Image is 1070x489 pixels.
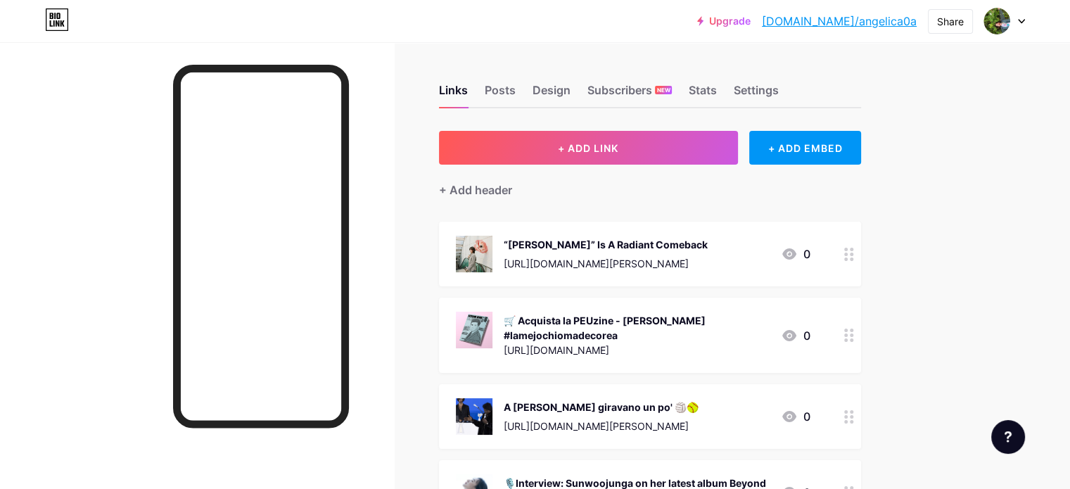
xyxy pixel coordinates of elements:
[657,86,670,94] span: NEW
[456,236,492,272] img: “chan rahn” Is A Radiant Comeback
[456,312,492,348] img: 🛒 Acquista la PEUzine - HYUN BIN #lamejochiomadecorea
[749,131,861,165] div: + ADD EMBED
[697,15,751,27] a: Upgrade
[781,246,810,262] div: 0
[439,182,512,198] div: + Add header
[504,400,699,414] div: A [PERSON_NAME] giravano un po' 🏐🥎
[504,256,708,271] div: [URL][DOMAIN_NAME][PERSON_NAME]
[689,82,717,107] div: Stats
[983,8,1010,34] img: Angelica Vianello
[937,14,964,29] div: Share
[533,82,571,107] div: Design
[504,343,770,357] div: [URL][DOMAIN_NAME]
[762,13,917,30] a: [DOMAIN_NAME]/angelica0a
[504,313,770,343] div: 🛒 Acquista la PEUzine - [PERSON_NAME] #lamejochiomadecorea
[485,82,516,107] div: Posts
[504,237,708,252] div: “[PERSON_NAME]” Is A Radiant Comeback
[504,419,699,433] div: [URL][DOMAIN_NAME][PERSON_NAME]
[558,142,618,154] span: + ADD LINK
[587,82,672,107] div: Subscribers
[781,327,810,344] div: 0
[456,398,492,435] img: A Benjamin Clementine giravano un po' 🏐🥎
[439,131,738,165] button: + ADD LINK
[734,82,779,107] div: Settings
[781,408,810,425] div: 0
[439,82,468,107] div: Links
